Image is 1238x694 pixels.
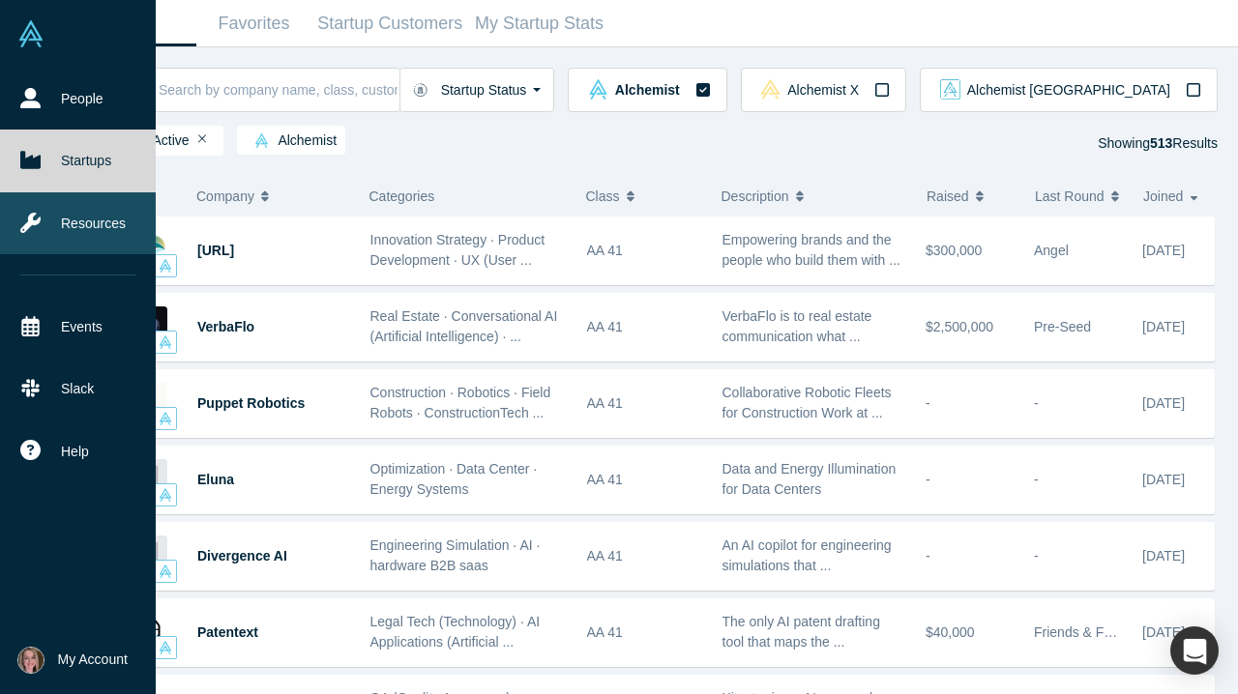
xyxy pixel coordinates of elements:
span: Empowering brands and the people who build them with ... [722,232,900,268]
button: alchemistx Vault LogoAlchemist X [741,68,906,112]
span: An AI copilot for engineering simulations that ... [722,537,892,573]
span: [DATE] [1142,243,1185,258]
span: Company [196,176,254,217]
img: alchemist Vault Logo [159,564,172,578]
span: - [1034,472,1039,487]
a: [URL] [197,243,234,258]
button: My Account [17,647,128,674]
span: Construction · Robotics · Field Robots · ConstructionTech ... [370,385,551,420]
div: AA 41 [587,217,702,284]
div: AA 41 [587,370,702,437]
div: AA 41 [587,523,702,590]
span: [DATE] [1142,472,1185,487]
img: alchemist Vault Logo [159,488,172,502]
span: Innovation Strategy · Product Development · UX (User ... [370,232,545,268]
span: $40,000 [926,624,975,640]
a: Startup Customers [311,1,469,46]
span: - [1034,395,1039,411]
button: Remove Filter [198,132,207,146]
span: Help [61,442,89,462]
span: Collaborative Robotic Fleets for Construction Work at ... [722,385,892,420]
span: [DATE] [1142,624,1185,640]
span: $300,000 [926,243,982,258]
span: [DATE] [1142,548,1185,564]
span: Optimization · Data Center · Energy Systems [370,461,538,497]
span: Joined [1143,176,1183,217]
span: My Account [58,650,128,670]
span: - [1034,548,1039,564]
span: Last Round [1035,176,1105,217]
img: alchemistx Vault Logo [760,79,781,100]
img: alchemist Vault Logo [159,412,172,425]
strong: 513 [1150,135,1172,151]
img: alchemist Vault Logo [588,79,608,100]
span: Alchemist [246,133,337,149]
button: Company [196,176,339,217]
div: AA 41 [587,447,702,513]
span: VerbaFlo is to real estate communication what ... [722,308,872,344]
img: alchemist Vault Logo [159,641,172,654]
a: Patentext [197,624,258,640]
span: Engineering Simulation · AI · hardware B2B saas [370,537,541,573]
button: Last Round [1035,176,1123,217]
span: Description [722,176,789,217]
img: alchemist Vault Logo [254,133,269,148]
input: Search by company name, class, customer, one-liner or category [157,67,399,112]
img: Anna Fahey's Account [17,647,44,674]
span: Categories [369,188,435,204]
button: alchemist Vault LogoAlchemist [568,68,726,112]
button: Description [722,176,907,217]
img: Startup status [413,82,427,98]
span: Active [121,133,190,149]
span: Raised [927,176,969,217]
span: Showing Results [1098,135,1218,151]
button: Joined [1143,176,1204,217]
span: Class [586,176,620,217]
span: Real Estate · Conversational AI (Artificial Intelligence) · ... [370,308,558,344]
button: Class [586,176,692,217]
span: Alchemist [GEOGRAPHIC_DATA] [967,83,1170,97]
img: alchemist_aj Vault Logo [940,79,960,100]
a: My Startup Stats [469,1,610,46]
img: alchemist Vault Logo [159,335,172,349]
span: - [926,548,930,564]
button: Startup Status [399,68,555,112]
div: AA 41 [587,294,702,361]
button: Raised [927,176,1015,217]
span: Pre-Seed [1034,319,1091,334]
img: alchemist Vault Logo [159,259,172,273]
a: Eluna [197,472,234,487]
a: Favorites [196,1,311,46]
span: - [926,395,930,411]
a: Puppet Robotics [197,395,305,411]
button: alchemist_aj Vault LogoAlchemist [GEOGRAPHIC_DATA] [920,68,1218,112]
span: $2,500,000 [926,319,993,334]
span: Data and Energy Illumination for Data Centers [722,461,897,497]
span: [DATE] [1142,319,1185,334]
span: Angel [1034,243,1069,258]
span: Alchemist [615,83,680,97]
img: Alchemist Vault Logo [17,20,44,47]
span: - [926,472,930,487]
div: AA 41 [587,599,702,666]
span: [DATE] [1142,395,1185,411]
a: VerbaFlo [197,319,254,334]
span: Friends & Family [1034,624,1135,640]
a: Divergence AI [197,548,287,564]
span: Legal Tech (Technology) · AI Applications (Artificial ... [370,614,541,650]
span: Alchemist X [787,83,859,97]
span: The only AI patent drafting tool that maps the ... [722,614,880,650]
